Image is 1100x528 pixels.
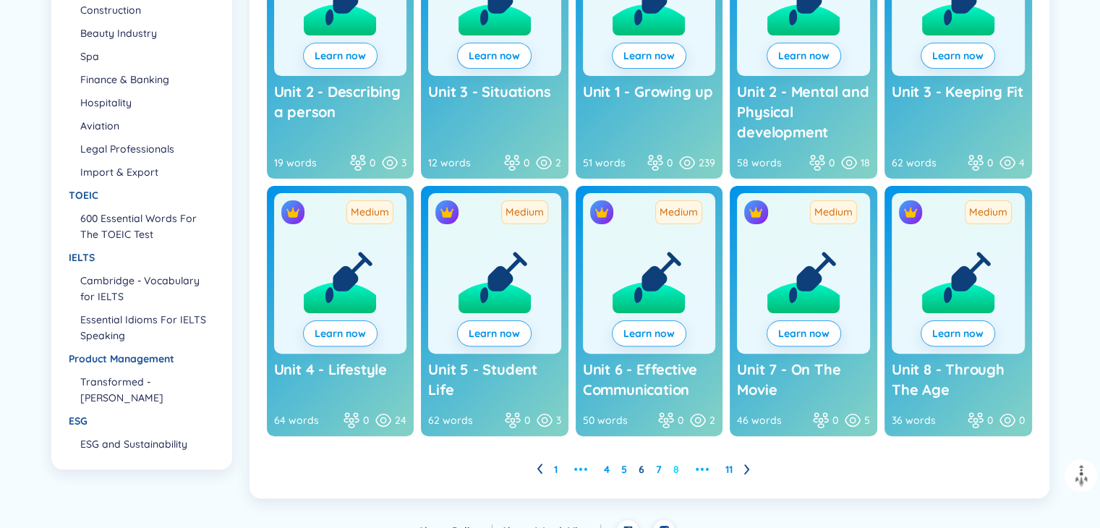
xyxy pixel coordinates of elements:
a: 11 [725,459,733,480]
span: Unit 2 - Mental and Physical development [737,82,869,141]
span: Learn now [932,48,984,63]
span: 0 [667,155,673,171]
span: 2 [555,155,561,171]
img: crown icon [594,205,609,220]
img: crown icon [903,205,918,220]
span: Medium [810,200,857,223]
span: Unit 6 - Effective Communication [583,360,697,399]
span: Medium [965,200,1012,223]
li: Previous Page [537,458,542,481]
div: 46 words [737,412,806,428]
img: to top [1070,464,1093,487]
div: 62 words [892,155,961,171]
a: Unit 8 - Through The Age [892,359,1025,400]
div: Product Management [69,351,213,367]
span: Unit 7 - On The Movie [737,360,840,399]
div: TOEIC [69,187,213,203]
button: Learn now [303,320,378,346]
span: 0 [829,155,835,171]
span: Learn now [315,326,366,341]
a: 1 [554,459,558,480]
li: Spa [80,48,213,64]
span: Medium [346,200,393,223]
span: Unit 3 - Situations [428,82,550,101]
li: Import & Export [80,164,213,180]
a: Unit 1 - Growing up [583,82,716,142]
span: 239 [699,155,715,171]
span: 4 [1019,155,1025,171]
div: 62 words [428,412,498,428]
span: Learn now [932,326,984,341]
button: Learn now [921,320,995,346]
li: Cambridge - Vocabulary for IELTS [80,273,213,305]
img: crown icon [286,205,300,220]
span: Unit 4 - Lifestyle [274,360,387,378]
span: Learn now [315,48,366,63]
a: Unit 2 - Describing a person [274,82,407,142]
span: 0 [987,155,993,171]
span: Unit 2 - Describing a person [274,82,401,121]
li: 11 [725,458,733,481]
span: Learn now [778,48,830,63]
span: ••• [691,458,714,481]
a: Unit 2 - Mental and Physical development [737,82,870,142]
span: Medium [655,200,702,223]
button: Learn now [457,43,532,69]
li: 6 [639,458,644,481]
span: 0 [678,412,683,428]
a: Learn now [623,48,675,64]
li: Transformed - [PERSON_NAME] [80,374,213,406]
li: Next Page [744,458,750,481]
a: Unit 3 - Situations [428,82,561,142]
span: 0 [524,412,530,428]
a: Unit 7 - On The Movie [737,359,870,400]
li: Essential Idioms For IELTS Speaking [80,312,213,344]
li: Next 5 Pages [691,458,714,481]
a: Unit 5 - Student Life [428,359,561,400]
span: 0 [524,155,529,171]
li: Finance & Banking [80,72,213,88]
div: 58 words [737,155,803,171]
span: Learn now [469,326,520,341]
li: 7 [656,458,662,481]
div: 50 words [583,412,652,428]
div: 64 words [274,412,338,428]
span: 0 [987,412,993,428]
a: 6 [639,459,644,480]
a: Unit 3 - Keeping Fit [892,82,1025,142]
span: ••• [569,458,592,481]
button: Learn now [612,43,686,69]
li: ESG and Sustainability [80,436,213,452]
span: Unit 3 - Keeping Fit [892,82,1023,101]
span: 24 [395,412,406,428]
button: Learn now [612,320,686,346]
img: crown icon [749,205,763,220]
span: Unit 5 - Student Life [428,360,537,399]
span: 0 [1019,412,1025,428]
li: 5 [621,458,627,481]
div: 12 words [428,155,498,171]
button: Learn now [921,43,995,69]
li: 1 [554,458,558,481]
a: 7 [656,459,662,480]
span: Unit 8 - Through The Age [892,360,1005,399]
span: Learn now [778,326,830,341]
img: crown icon [440,205,454,220]
div: IELTS [69,250,213,265]
li: 4 [604,458,610,481]
span: 5 [864,412,870,428]
span: 0 [363,412,369,428]
li: Previous 5 Pages [569,458,592,481]
a: Unit 4 - Lifestyle [274,359,407,400]
span: Learn now [623,326,675,341]
div: 36 words [892,412,961,428]
span: 18 [861,155,870,171]
li: Beauty Industry [80,25,213,41]
span: 0 [832,412,838,428]
button: Learn now [303,43,378,69]
span: 3 [556,412,561,428]
a: 8 [673,459,679,480]
li: 600 Essential Words For The TOEIC Test [80,210,213,242]
a: 5 [621,459,627,480]
span: 0 [370,155,375,171]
